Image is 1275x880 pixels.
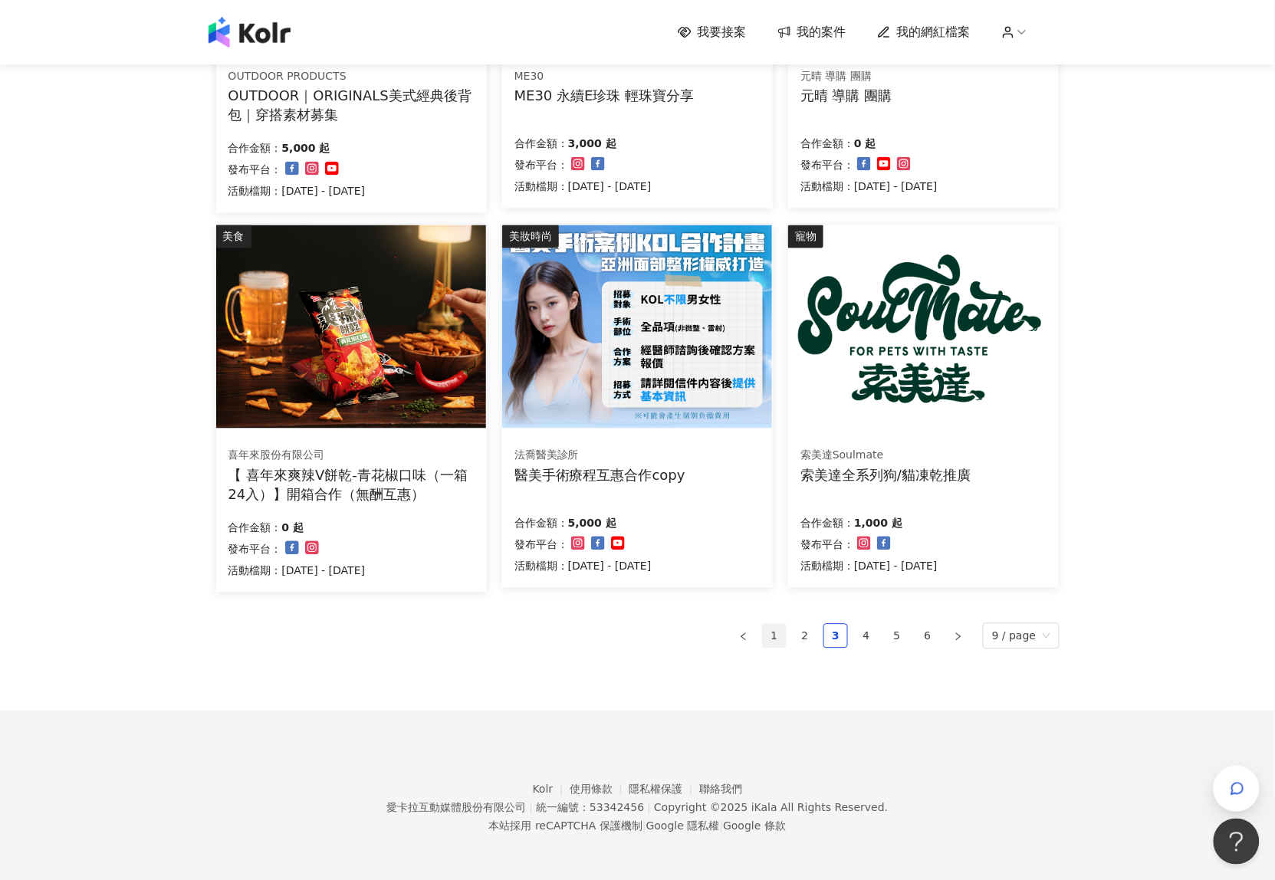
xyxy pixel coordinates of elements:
span: 我的案件 [797,24,846,41]
a: 3 [824,625,847,648]
iframe: Help Scout Beacon - Open [1214,819,1260,865]
div: 法喬醫美診所 [514,448,685,464]
p: 5,000 起 [568,514,616,533]
p: 發布平台： [800,156,854,175]
a: 5 [886,625,909,648]
a: 6 [916,625,939,648]
div: 寵物 [788,225,823,248]
div: 統一編號：53342456 [536,802,644,814]
img: 眼袋、隆鼻、隆乳、抽脂、墊下巴 [502,225,772,429]
div: ME30 永續E珍珠 輕珠寶分享 [514,87,695,106]
p: 3,000 起 [568,135,616,153]
div: Copyright © 2025 All Rights Reserved. [654,802,888,814]
p: 活動檔期：[DATE] - [DATE] [514,178,652,196]
p: 發布平台： [228,161,282,179]
button: right [946,624,971,649]
li: Next Page [946,624,971,649]
span: right [954,632,963,642]
div: 美妝時尚 [502,225,559,248]
p: 活動檔期：[DATE] - [DATE] [228,182,366,201]
p: 合作金額： [514,514,568,533]
img: logo [209,17,291,48]
p: 合作金額： [514,135,568,153]
p: 活動檔期：[DATE] - [DATE] [514,557,652,576]
div: 元晴 導購 團購 [800,87,892,106]
p: 發布平台： [514,156,568,175]
p: 發布平台： [800,536,854,554]
span: | [642,820,646,832]
div: OUTDOOR PRODUCTS [228,69,474,84]
div: 【 喜年來爽辣V餅乾-青花椒口味（一箱24入）】開箱合作（無酬互惠） [228,466,475,504]
li: 3 [823,624,848,649]
p: 發布平台： [228,540,282,559]
span: | [720,820,724,832]
div: 醫美手術療程互惠合作copy [514,466,685,485]
img: 索美達凍乾生食 [788,225,1058,429]
div: ME30 [514,69,695,84]
li: 5 [885,624,909,649]
a: Google 條款 [723,820,786,832]
a: 2 [794,625,817,648]
span: 9 / page [992,624,1050,649]
span: | [529,802,533,814]
div: 元晴 導購 團購 [800,69,892,84]
a: 我要接案 [678,24,747,41]
li: 6 [915,624,940,649]
span: 我要接案 [698,24,747,41]
div: 喜年來股份有限公司 [228,448,474,464]
div: 愛卡拉互動媒體股份有限公司 [386,802,526,814]
a: 4 [855,625,878,648]
a: Kolr [533,783,570,796]
div: 索美達全系列狗/貓凍乾推廣 [800,466,971,485]
a: 使用條款 [570,783,629,796]
p: 合作金額： [228,140,282,158]
li: 1 [762,624,787,649]
p: 活動檔期：[DATE] - [DATE] [228,562,366,580]
span: 我的網紅檔案 [897,24,971,41]
a: Google 隱私權 [646,820,720,832]
div: 美食 [216,225,251,248]
p: 合作金額： [800,514,854,533]
a: 聯絡我們 [699,783,742,796]
a: 隱私權保護 [629,783,700,796]
div: 索美達Soulmate [800,448,971,464]
p: 發布平台： [514,536,568,554]
a: 我的案件 [777,24,846,41]
a: iKala [751,802,777,814]
p: 5,000 起 [282,140,330,158]
img: 喜年來爽辣V餅乾-青花椒口味（一箱24入） [216,225,486,429]
li: 2 [793,624,817,649]
span: | [647,802,651,814]
p: 1,000 起 [854,514,902,533]
div: Page Size [983,623,1060,649]
p: 合作金額： [228,519,282,537]
a: 我的網紅檔案 [877,24,971,41]
p: 0 起 [854,135,876,153]
li: 4 [854,624,879,649]
p: 合作金額： [800,135,854,153]
p: 活動檔期：[DATE] - [DATE] [800,557,938,576]
span: 本站採用 reCAPTCHA 保護機制 [489,817,786,836]
div: OUTDOOR｜ORIGINALS美式經典後背包｜穿搭素材募集 [228,87,475,125]
a: 1 [763,625,786,648]
p: 活動檔期：[DATE] - [DATE] [800,178,938,196]
p: 0 起 [282,519,304,537]
button: left [731,624,756,649]
li: Previous Page [731,624,756,649]
span: left [739,632,748,642]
